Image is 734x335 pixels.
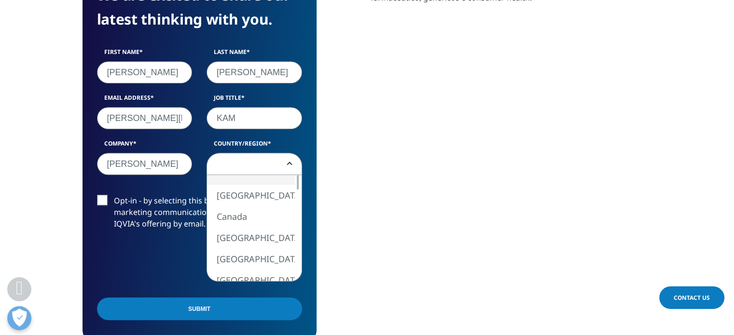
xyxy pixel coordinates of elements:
[97,94,193,107] label: Email Address
[97,48,193,61] label: First Name
[207,206,295,227] li: Canada
[674,294,710,302] span: Contact Us
[207,139,302,153] label: Country/Region
[207,227,295,248] li: [GEOGRAPHIC_DATA]
[207,185,295,206] li: [GEOGRAPHIC_DATA]
[97,297,302,320] input: Submit
[7,306,31,330] button: Abrir preferências
[97,195,302,235] label: Opt-in - by selecting this box, I consent to receiving marketing communications and information a...
[207,269,295,291] li: [GEOGRAPHIC_DATA]
[207,248,295,269] li: [GEOGRAPHIC_DATA]
[97,245,244,282] iframe: reCAPTCHA
[97,139,193,153] label: Company
[207,48,302,61] label: Last Name
[659,286,724,309] a: Contact Us
[207,94,302,107] label: Job Title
